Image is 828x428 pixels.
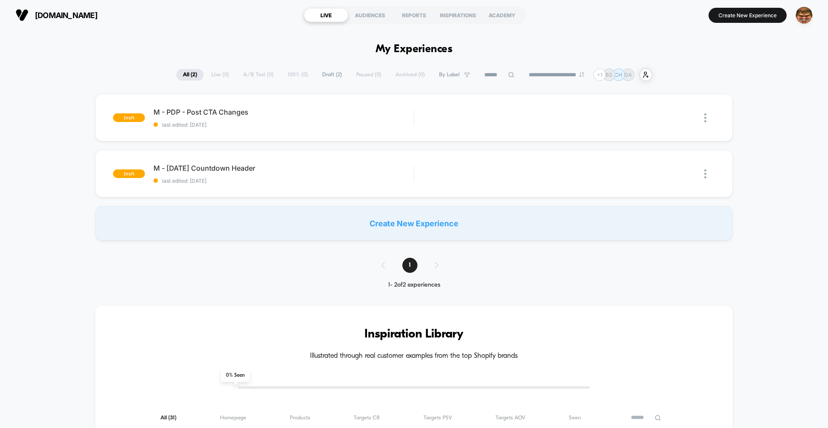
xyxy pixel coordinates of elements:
div: + 1 [593,69,606,81]
div: LIVE [304,8,348,22]
span: last edited: [DATE] [154,178,414,184]
div: 1 - 2 of 2 experiences [373,281,456,289]
p: BS [605,72,612,78]
span: Targets PSV [423,415,452,421]
span: Draft ( 2 ) [316,69,348,81]
button: [DOMAIN_NAME] [13,8,100,22]
p: CH [615,72,622,78]
span: All ( 2 ) [176,69,204,81]
span: 1 [402,258,417,273]
span: All [160,415,176,421]
span: last edited: [DATE] [154,122,414,128]
span: Seen [569,415,581,421]
img: close [704,113,706,122]
span: Targets CR [354,415,380,421]
button: Create New Experience [709,8,787,23]
h4: Illustrated through real customer examples from the top Shopify brands [121,352,707,360]
span: Targets AOV [496,415,525,421]
div: ACADEMY [480,8,524,22]
img: end [579,72,584,77]
span: [DOMAIN_NAME] [35,11,97,20]
span: draft [113,113,145,122]
h3: Inspiration Library [121,328,707,341]
span: ( 31 ) [168,415,176,421]
span: Products [290,415,310,421]
span: M - PDP - Post CTA Changes [154,108,414,116]
span: By Label [439,72,460,78]
span: Homepage [220,415,246,421]
img: ppic [796,7,812,24]
span: M - [DATE] Countdown Header [154,164,414,172]
h1: My Experiences [376,43,453,56]
p: DA [624,72,632,78]
div: INSPIRATIONS [436,8,480,22]
span: draft [113,169,145,178]
img: Visually logo [16,9,28,22]
button: ppic [793,6,815,24]
div: REPORTS [392,8,436,22]
div: Create New Experience [95,206,733,241]
img: close [704,169,706,178]
div: AUDIENCES [348,8,392,22]
span: 0 % Seen [221,369,250,382]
